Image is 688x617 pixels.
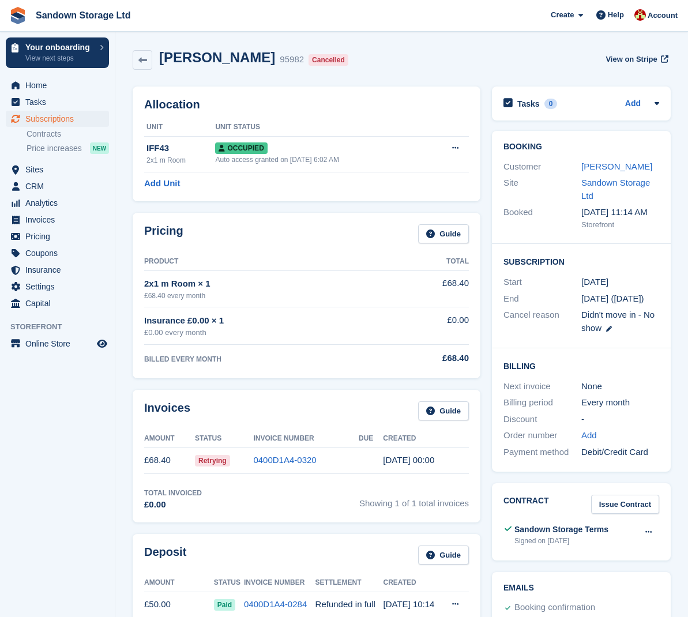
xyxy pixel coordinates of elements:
div: None [581,380,659,393]
span: Invoices [25,212,95,228]
div: Every month [581,396,659,409]
div: Customer [503,160,581,174]
time: 2025-07-18 10:14:37 UTC [384,599,435,609]
a: Sandown Storage Ltd [31,6,135,25]
td: £68.40 [144,447,195,473]
div: End [503,292,581,306]
span: Tasks [25,94,95,110]
h2: Tasks [517,99,540,109]
h2: Invoices [144,401,190,420]
div: Order number [503,429,581,442]
span: Account [648,10,678,21]
a: menu [6,245,109,261]
a: menu [6,195,109,211]
span: Home [25,77,95,93]
span: Storefront [10,321,115,333]
span: Analytics [25,195,95,211]
span: [DATE] ([DATE]) [581,294,644,303]
div: £68.40 every month [144,291,388,301]
th: Status [214,574,244,592]
span: Subscriptions [25,111,95,127]
time: 2025-07-24 23:00:00 UTC [581,276,608,289]
span: Insurance [25,262,95,278]
h2: Billing [503,360,659,371]
div: - [581,413,659,426]
th: Status [195,430,253,448]
div: 2x1 m Room [146,155,215,165]
div: 2x1 m Room × 1 [144,277,388,291]
div: Billing period [503,396,581,409]
a: Sandown Storage Ltd [581,178,650,201]
a: menu [6,94,109,110]
th: Unit [144,118,215,137]
span: Price increases [27,143,82,154]
p: View next steps [25,53,94,63]
a: Guide [418,545,469,565]
a: menu [6,228,109,244]
div: Signed on [DATE] [514,536,608,546]
a: menu [6,161,109,178]
span: Coupons [25,245,95,261]
div: Sandown Storage Terms [514,524,608,536]
a: View on Stripe [601,50,671,69]
div: Payment method [503,446,581,459]
a: Guide [418,401,469,420]
th: Unit Status [215,118,427,137]
td: £68.40 [388,270,469,307]
div: BILLED EVERY MONTH [144,354,388,364]
div: IFF43 [146,142,215,155]
div: Booked [503,206,581,230]
th: Invoice Number [253,430,359,448]
th: Due [359,430,383,448]
time: 2025-07-24 23:00:59 UTC [383,455,434,465]
span: Paid [214,599,235,611]
span: Didn't move in - No show [581,310,655,333]
div: Total Invoiced [144,488,202,498]
a: menu [6,279,109,295]
a: Contracts [27,129,109,140]
h2: Pricing [144,224,183,243]
a: Preview store [95,337,109,351]
div: £0.00 [144,498,202,511]
span: CRM [25,178,95,194]
div: Next invoice [503,380,581,393]
td: £0.00 [388,307,469,345]
span: Occupied [215,142,267,154]
div: Insurance £0.00 × 1 [144,314,388,328]
a: Add Unit [144,177,180,190]
span: Settings [25,279,95,295]
div: Discount [503,413,581,426]
h2: Emails [503,584,659,593]
a: menu [6,77,109,93]
h2: Contract [503,495,549,514]
a: menu [6,295,109,311]
th: Created [384,574,442,592]
img: Jessica Durrant [634,9,646,21]
th: Total [388,253,469,271]
div: Start [503,276,581,289]
div: Cancel reason [503,308,581,334]
th: Product [144,253,388,271]
th: Invoice Number [244,574,315,592]
span: View on Stripe [606,54,657,65]
a: menu [6,111,109,127]
a: Add [625,97,641,111]
span: Capital [25,295,95,311]
p: Your onboarding [25,43,94,51]
span: Pricing [25,228,95,244]
a: menu [6,178,109,194]
div: Booking confirmation [514,601,595,615]
span: Showing 1 of 1 total invoices [359,488,469,511]
span: Online Store [25,336,95,352]
th: Settlement [315,574,384,592]
a: 0400D1A4-0284 [244,599,307,609]
th: Amount [144,574,214,592]
h2: Booking [503,142,659,152]
div: Storefront [581,219,659,231]
div: £68.40 [388,352,469,365]
h2: Allocation [144,98,469,111]
th: Created [383,430,469,448]
a: Guide [418,224,469,243]
a: 0400D1A4-0320 [253,455,316,465]
a: [PERSON_NAME] [581,161,652,171]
